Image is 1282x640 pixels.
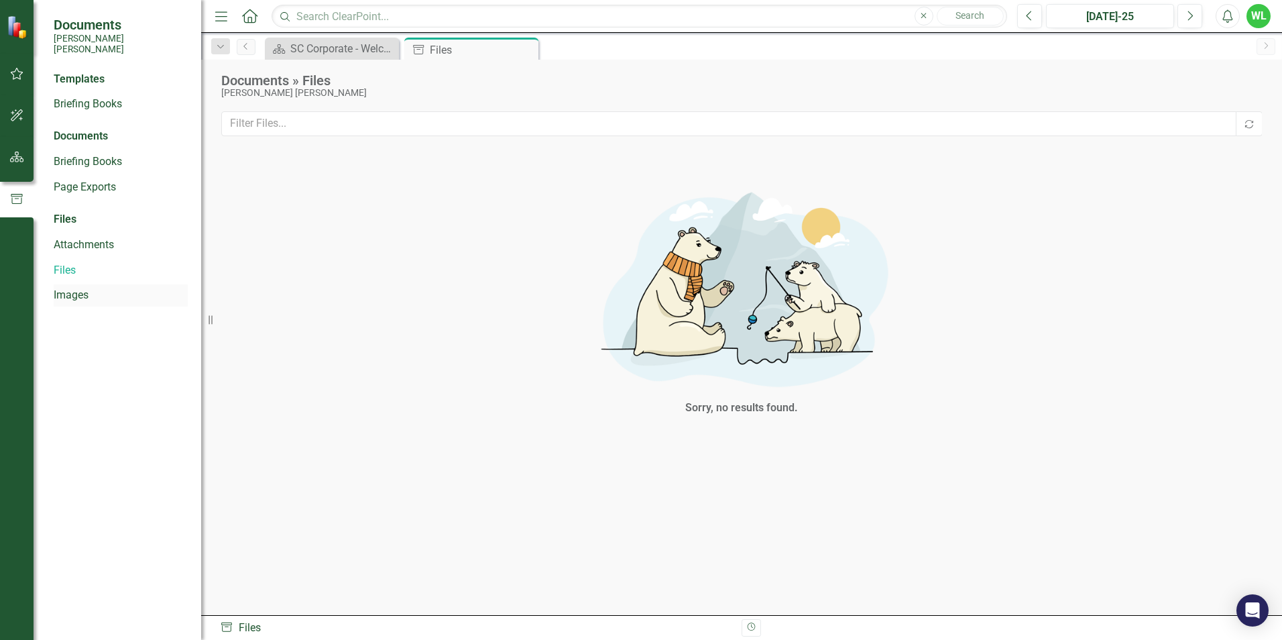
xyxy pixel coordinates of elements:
[54,97,188,112] a: Briefing Books
[54,33,188,55] small: [PERSON_NAME] [PERSON_NAME]
[54,17,188,33] span: Documents
[221,73,1255,88] div: Documents » Files
[7,15,30,39] img: ClearPoint Strategy
[54,154,188,170] a: Briefing Books
[268,40,396,57] a: SC Corporate - Welcome to ClearPoint
[54,212,188,227] div: Files
[685,401,798,416] div: Sorry, no results found.
[1046,4,1174,28] button: [DATE]-25
[540,177,943,397] img: No results found
[1236,594,1269,627] div: Open Intercom Messenger
[221,111,1237,136] input: Filter Files...
[430,42,535,58] div: Files
[290,40,396,57] div: SC Corporate - Welcome to ClearPoint
[1246,4,1271,28] button: WL
[220,621,732,636] div: Files
[221,88,1255,98] div: [PERSON_NAME] [PERSON_NAME]
[54,237,188,253] a: Attachments
[54,72,188,87] div: Templates
[54,180,188,195] a: Page Exports
[54,129,188,144] div: Documents
[955,10,984,21] span: Search
[272,5,1007,28] input: Search ClearPoint...
[54,288,188,303] a: Images
[54,263,188,278] a: Files
[1051,9,1169,25] div: [DATE]-25
[937,7,1004,25] button: Search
